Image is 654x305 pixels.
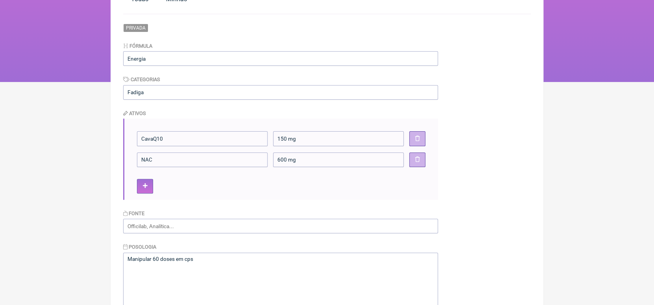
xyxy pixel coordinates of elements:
[123,51,438,66] input: Elixir da vida
[123,219,438,233] input: Officilab, Analítica...
[123,210,144,216] label: Fonte
[123,110,146,116] label: Ativos
[123,24,148,32] span: Privada
[123,85,438,100] input: milagroso
[123,76,160,82] label: Categorias
[123,244,156,250] label: Posologia
[123,43,152,49] label: Fórmula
